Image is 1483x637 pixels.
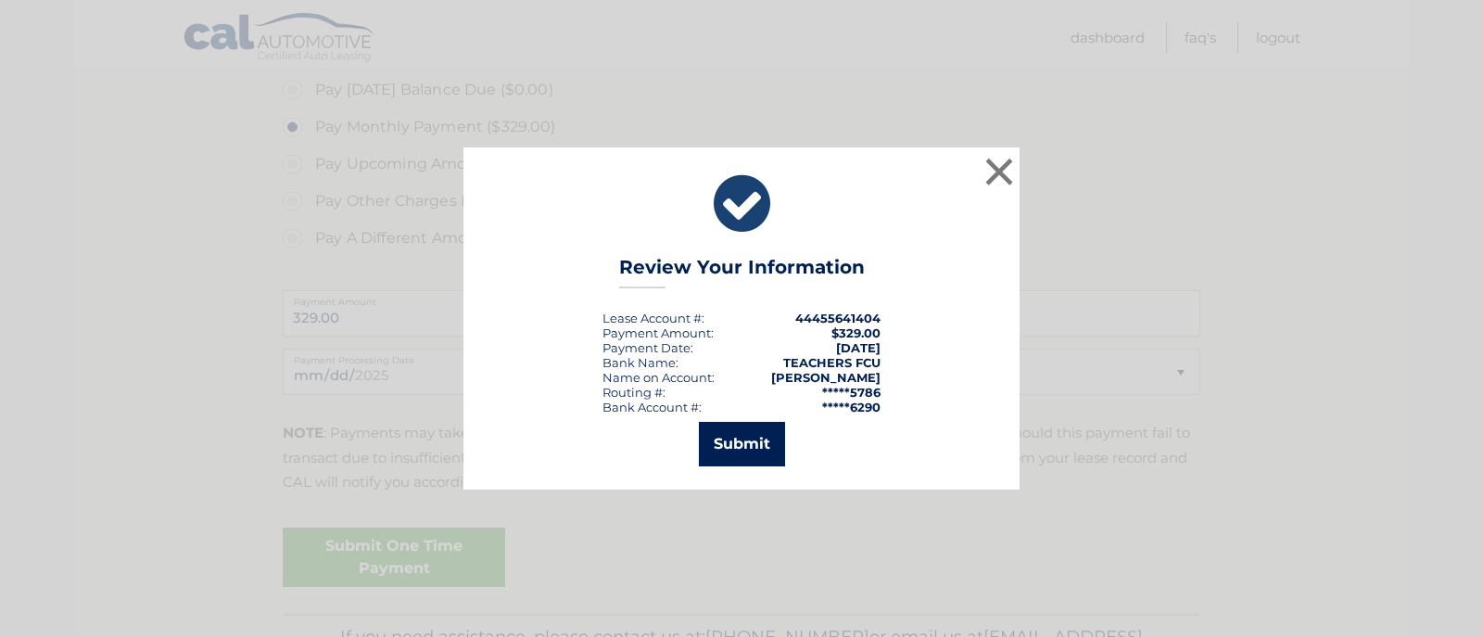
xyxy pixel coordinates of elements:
div: Bank Account #: [602,400,702,414]
span: [DATE] [836,340,881,355]
div: : [602,340,693,355]
button: Submit [699,422,785,466]
div: Payment Amount: [602,325,714,340]
div: Name on Account: [602,370,715,385]
div: Lease Account #: [602,311,704,325]
strong: [PERSON_NAME] [771,370,881,385]
span: Payment Date [602,340,691,355]
div: Routing #: [602,385,665,400]
span: $329.00 [831,325,881,340]
h3: Review Your Information [619,256,865,288]
strong: TEACHERS FCU [783,355,881,370]
button: × [981,153,1018,190]
strong: 44455641404 [795,311,881,325]
div: Bank Name: [602,355,678,370]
